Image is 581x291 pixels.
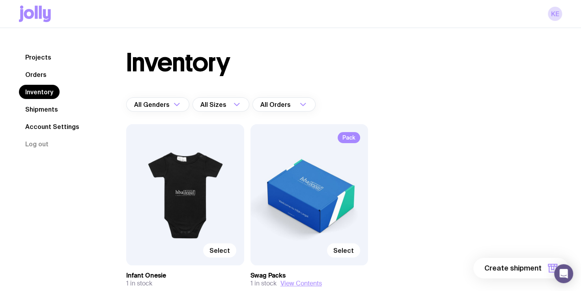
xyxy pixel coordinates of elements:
[192,97,249,112] div: Search for option
[134,97,171,112] span: All Genders
[209,246,230,254] span: Select
[252,97,316,112] div: Search for option
[126,50,230,75] h1: Inventory
[280,280,322,287] button: View Contents
[19,50,58,64] a: Projects
[338,132,360,143] span: Pack
[19,137,55,151] button: Log out
[292,97,297,112] input: Search for option
[126,272,244,280] h3: Infant Onesie
[484,263,542,273] span: Create shipment
[548,7,562,21] a: KE
[260,97,292,112] span: All Orders
[19,119,86,134] a: Account Settings
[250,280,276,287] span: 1 in stock
[228,97,231,112] input: Search for option
[200,97,228,112] span: All Sizes
[473,258,568,278] button: Create shipment
[554,264,573,283] div: Open Intercom Messenger
[250,272,368,280] h3: Swag Packs
[333,246,354,254] span: Select
[126,97,189,112] div: Search for option
[19,85,60,99] a: Inventory
[19,102,64,116] a: Shipments
[19,67,53,82] a: Orders
[126,280,152,287] span: 1 in stock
